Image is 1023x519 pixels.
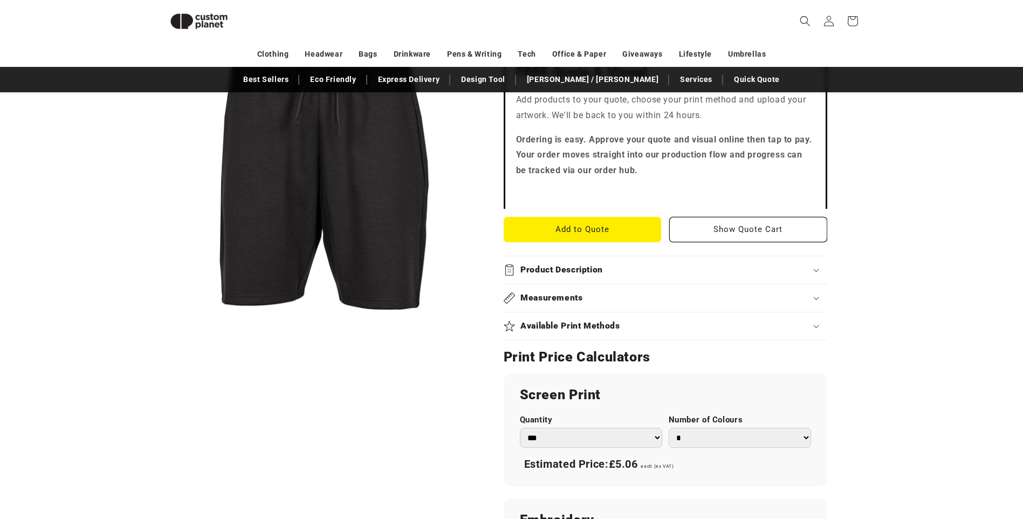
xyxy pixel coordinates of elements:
a: Lifestyle [679,45,712,64]
a: Bags [359,45,377,64]
h2: Available Print Methods [520,320,620,332]
button: Show Quote Cart [669,217,827,242]
a: Tech [518,45,535,64]
h2: Print Price Calculators [504,349,827,366]
a: Office & Paper [552,45,606,64]
media-gallery: Gallery Viewer [161,16,477,332]
label: Number of Colours [669,415,811,425]
img: Custom Planet [161,4,237,38]
a: Umbrellas [728,45,766,64]
a: Eco Friendly [305,70,361,89]
label: Quantity [520,415,662,425]
iframe: Customer reviews powered by Trustpilot [516,187,815,198]
a: Pens & Writing [447,45,502,64]
a: [PERSON_NAME] / [PERSON_NAME] [521,70,664,89]
a: Quick Quote [729,70,785,89]
summary: Measurements [504,284,827,312]
iframe: Chat Widget [843,402,1023,519]
div: Estimated Price: [520,453,811,476]
summary: Available Print Methods [504,312,827,340]
h2: Product Description [520,264,603,276]
summary: Search [793,9,817,33]
h2: Screen Print [520,386,811,404]
summary: Product Description [504,256,827,284]
span: each (ex VAT) [641,463,674,469]
a: Best Sellers [238,70,294,89]
h2: Measurements [520,292,583,304]
p: Add products to your quote, choose your print method and upload your artwork. We'll be back to yo... [516,92,815,124]
button: Add to Quote [504,217,662,242]
a: Drinkware [394,45,431,64]
a: Design Tool [456,70,511,89]
a: Headwear [305,45,342,64]
span: £5.06 [609,457,638,470]
a: Giveaways [622,45,662,64]
strong: Ordering is easy. Approve your quote and visual online then tap to pay. Your order moves straight... [516,134,813,176]
a: Services [675,70,718,89]
a: Clothing [257,45,289,64]
a: Express Delivery [373,70,445,89]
